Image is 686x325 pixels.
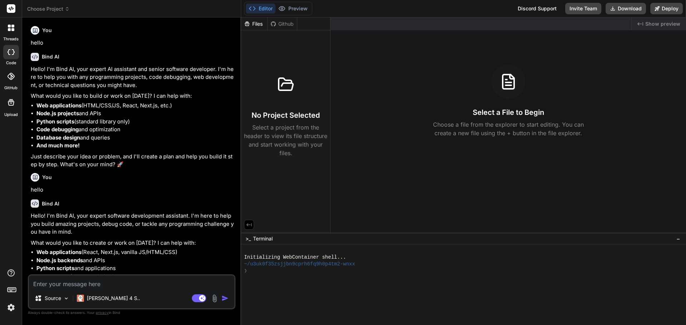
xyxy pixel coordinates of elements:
[36,126,234,134] li: and optimization
[27,5,70,12] span: Choose Project
[4,85,18,91] label: GitHub
[31,212,234,236] p: Hello! I'm Bind AI, your expert software development assistant. I'm here to help you build amazin...
[36,118,74,125] strong: Python scripts
[31,39,234,47] p: hello
[96,310,109,315] span: privacy
[31,239,234,247] p: What would you like to create or work on [DATE]? I can help with:
[275,4,310,14] button: Preview
[606,3,646,14] button: Download
[645,20,680,27] span: Show preview
[36,102,81,109] strong: Web applications
[36,257,83,264] strong: Node.js backends
[244,268,248,274] span: ❯
[36,126,79,133] strong: Code debugging
[565,3,601,14] button: Invite Team
[42,27,52,34] h6: You
[45,295,61,302] p: Source
[36,273,234,281] li: and optimization
[28,309,235,316] p: Always double-check its answers. Your in Bind
[244,261,355,268] span: ~/u3uk0f35zsjjbn9cprh6fq9h0p4tm2-wnxx
[36,265,74,271] strong: Python scripts
[36,257,234,265] li: and APIs
[87,295,140,302] p: [PERSON_NAME] 4 S..
[31,65,234,90] p: Hello! I'm Bind AI, your expert AI assistant and senior software developer. I'm here to help you ...
[42,174,52,181] h6: You
[676,235,680,242] span: −
[222,295,229,302] img: icon
[42,53,59,60] h6: Bind AI
[513,3,561,14] div: Discord Support
[4,112,18,118] label: Upload
[6,60,16,66] label: code
[5,301,17,314] img: settings
[36,110,234,118] li: and APIs
[36,102,234,110] li: (HTML/CSS/JS, React, Next.js, etc.)
[36,248,234,257] li: (React, Next.js, vanilla JS/HTML/CSS)
[36,110,79,117] strong: Node.js projects
[252,110,320,120] h3: No Project Selected
[675,233,682,244] button: −
[42,200,59,207] h6: Bind AI
[650,3,683,14] button: Deploy
[36,273,79,280] strong: Code debugging
[36,142,80,149] strong: And much more!
[268,20,297,27] div: Github
[3,36,19,42] label: threads
[36,264,234,273] li: and applications
[245,235,251,242] span: >_
[36,118,234,126] li: (standard library only)
[31,186,234,194] p: hello
[31,92,234,100] p: What would you like to build or work on [DATE]? I can help with:
[253,235,273,242] span: Terminal
[36,249,81,255] strong: Web applications
[63,295,69,301] img: Pick Models
[77,295,84,302] img: Claude 4 Sonnet
[36,134,80,141] strong: Database design
[36,134,234,142] li: and queries
[210,294,219,303] img: attachment
[241,20,267,27] div: Files
[244,123,327,157] p: Select a project from the header to view its file structure and start working with your files.
[246,4,275,14] button: Editor
[428,120,588,137] p: Choose a file from the explorer to start editing. You can create a new file using the + button in...
[244,254,346,261] span: Initializing WebContainer shell...
[473,107,544,117] h3: Select a File to Begin
[31,153,234,169] p: Just describe your idea or problem, and I'll create a plan and help you build it step by step. Wh...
